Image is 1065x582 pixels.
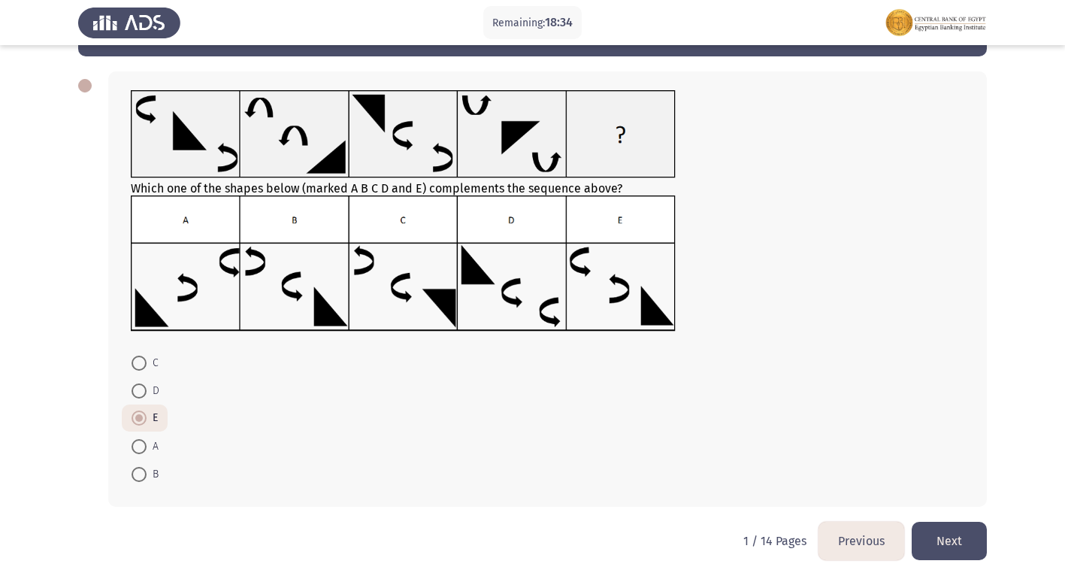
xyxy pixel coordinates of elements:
p: Remaining: [492,14,573,32]
div: Which one of the shapes below (marked A B C D and E) complements the sequence above? [131,90,964,335]
img: UkFYMDA3NUEucG5nMTYyMjAzMjMyNjEwNA==.png [131,90,676,178]
span: A [147,438,159,456]
span: B [147,465,159,483]
span: 18:34 [545,15,573,29]
span: E [147,409,158,427]
span: D [147,382,159,400]
span: C [147,354,159,372]
img: Assess Talent Management logo [78,2,180,44]
p: 1 / 14 Pages [743,534,806,548]
img: UkFYMDA3NUIucG5nMTYyMjAzMjM1ODExOQ==.png [131,196,676,332]
img: Assessment logo of FOCUS Assessment 3 Modules EN [885,2,987,44]
button: load previous page [818,522,904,560]
button: load next page [912,522,987,560]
